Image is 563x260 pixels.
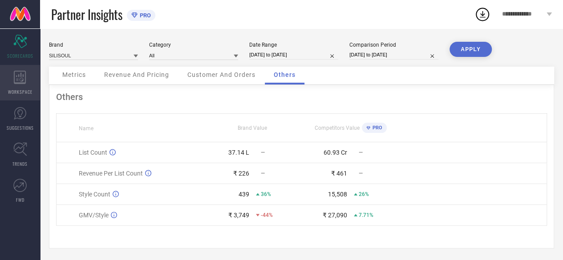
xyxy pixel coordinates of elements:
span: 7.71% [359,212,373,218]
div: ₹ 461 [331,170,347,177]
span: GMV/Style [79,212,109,219]
span: Revenue And Pricing [104,71,169,78]
span: SUGGESTIONS [7,124,34,131]
span: SCORECARDS [7,52,33,59]
span: 26% [359,191,369,197]
input: Select date range [249,50,338,60]
span: List Count [79,149,107,156]
span: Metrics [62,71,86,78]
input: Select comparison period [349,50,438,60]
div: ₹ 3,749 [228,212,249,219]
span: Partner Insights [51,5,122,24]
span: Competitors Value [315,125,360,131]
span: PRO [138,12,151,19]
span: 36% [261,191,271,197]
span: PRO [370,125,382,131]
span: -44% [261,212,273,218]
div: 15,508 [328,191,347,198]
span: TRENDS [12,160,28,167]
div: 439 [239,191,249,198]
div: 60.93 Cr [324,149,347,156]
span: — [261,149,265,156]
div: 37.14 L [228,149,249,156]
div: Date Range [249,42,338,48]
span: — [359,170,363,176]
button: APPLY [450,42,492,57]
div: Brand [49,42,138,48]
div: Others [56,92,547,102]
div: ₹ 27,090 [323,212,347,219]
div: ₹ 226 [233,170,249,177]
div: Comparison Period [349,42,438,48]
span: Others [274,71,296,78]
div: Open download list [474,6,490,22]
div: Category [149,42,238,48]
span: Revenue Per List Count [79,170,143,177]
span: — [359,149,363,156]
span: — [261,170,265,176]
span: Style Count [79,191,110,198]
span: Customer And Orders [187,71,255,78]
span: Brand Value [238,125,267,131]
span: Name [79,125,93,132]
span: FWD [16,196,24,203]
span: WORKSPACE [8,88,32,95]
